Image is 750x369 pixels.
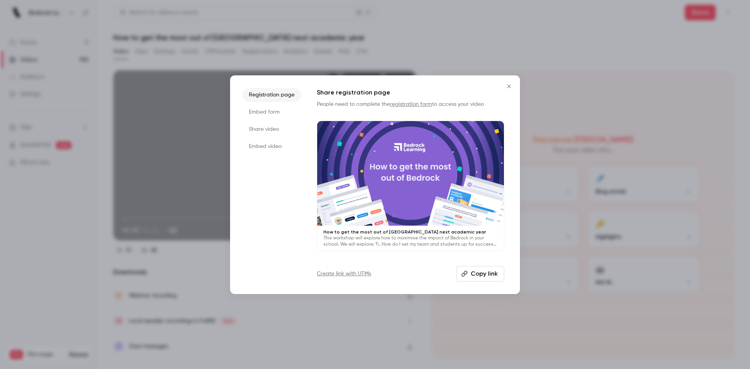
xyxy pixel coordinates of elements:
[243,122,301,136] li: Share video
[323,229,498,235] p: How to get the most out of [GEOGRAPHIC_DATA] next academic year
[317,121,504,251] a: How to get the most out of [GEOGRAPHIC_DATA] next academic yearThis workshop will explore how to ...
[390,102,432,107] a: registration form
[243,139,301,153] li: Embed video
[501,78,517,94] button: Close
[243,88,301,102] li: Registration page
[456,266,504,282] button: Copy link
[317,270,371,278] a: Create link with UTMs
[317,100,504,108] p: People need to complete the to access your video
[323,235,498,248] p: This workshop will explore how to maximise the impact of Bedrock in your school. We will explore:...
[317,88,504,97] h1: Share registration page
[243,105,301,119] li: Embed form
